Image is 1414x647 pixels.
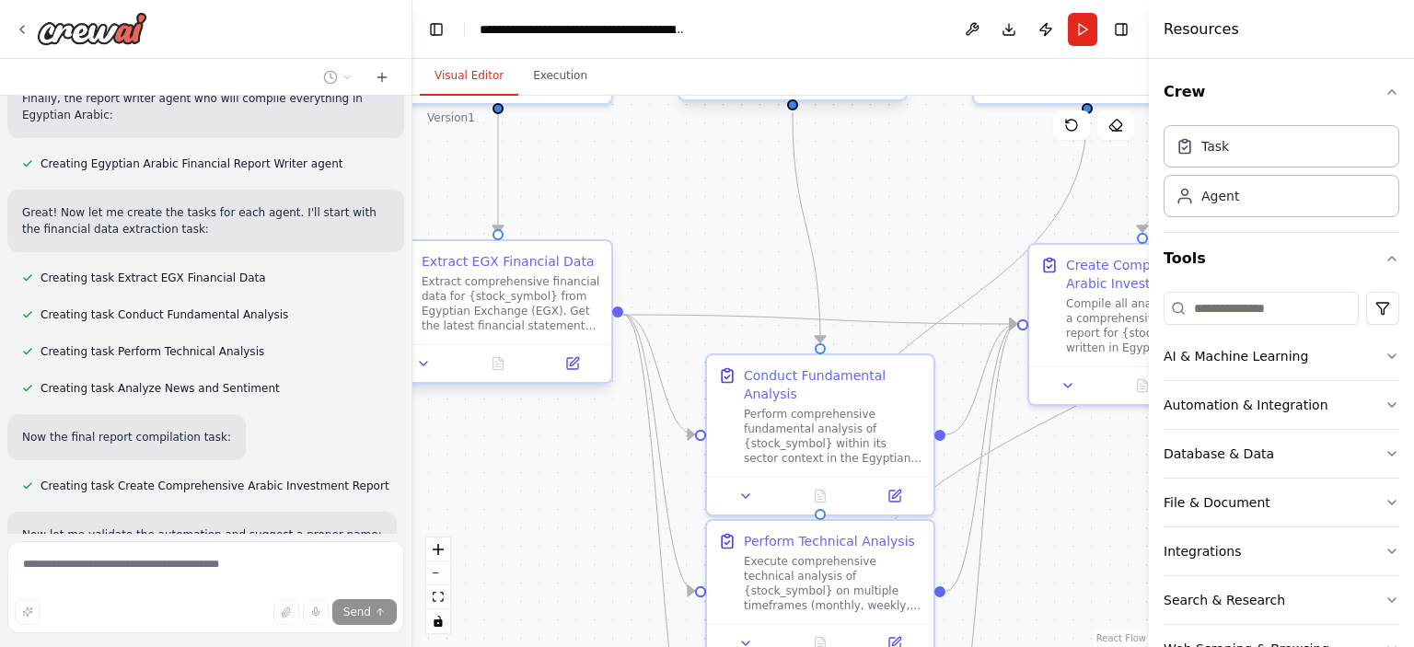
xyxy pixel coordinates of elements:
[273,599,299,625] button: Upload files
[518,57,602,96] button: Execution
[1108,17,1134,42] button: Hide right sidebar
[1066,296,1245,355] div: Compile all analysis results into a comprehensive investment report for {stock_symbol} written in...
[540,352,604,375] button: Open in side panel
[783,112,829,342] g: Edge from b9919f01-a966-444a-8464-49f06d5f809e to 08a56e2b-1a54-4696-abc6-6ee83f410512
[22,526,382,543] p: Now let me validate the automation and suggest a proper name:
[426,537,450,633] div: React Flow controls
[945,315,1016,444] g: Edge from 08a56e2b-1a54-4696-abc6-6ee83f410512 to a323f36f-d5fc-4ddc-afb2-f3cfb697eea9
[426,537,450,561] button: zoom in
[744,554,922,613] div: Execute comprehensive technical analysis of {stock_symbol} on multiple timeframes (monthly, weekl...
[1104,375,1182,397] button: No output available
[41,156,343,171] span: Creating Egyptian Arabic Financial Report Writer agent
[1096,633,1146,643] a: React Flow attribution
[945,315,1016,600] g: Edge from 33297e97-b822-4985-9c61-c85f144592ee to a323f36f-d5fc-4ddc-afb2-f3cfb697eea9
[705,353,935,516] div: Conduct Fundamental AnalysisPerform comprehensive fundamental analysis of {stock_symbol} within i...
[15,599,41,625] button: Improve this prompt
[782,485,860,507] button: No output available
[863,485,926,507] button: Open in side panel
[1066,256,1245,293] div: Create Comprehensive Arabic Investment Report
[1164,542,1241,560] div: Integrations
[22,90,389,123] p: Finally, the report writer agent who will compile everything in Egyptian Arabic:
[426,585,450,609] button: fit view
[426,609,450,633] button: toggle interactivity
[1201,137,1229,156] div: Task
[422,274,600,333] div: Extract comprehensive financial data for {stock_symbol} from Egyptian Exchange (EGX). Get the lat...
[420,57,518,96] button: Visual Editor
[744,407,922,466] div: Perform comprehensive fundamental analysis of {stock_symbol} within its sector context in the Egy...
[1027,243,1258,406] div: Create Comprehensive Arabic Investment ReportCompile all analysis results into a comprehensive in...
[41,344,264,359] span: Creating task Perform Technical Analysis
[1164,18,1239,40] h4: Resources
[41,479,389,493] span: Creating task Create Comprehensive Arabic Investment Report
[1201,187,1239,205] div: Agent
[1164,576,1399,624] button: Search & Research
[427,110,475,125] div: Version 1
[459,352,538,375] button: No output available
[41,307,288,322] span: Creating task Conduct Fundamental Analysis
[1164,381,1399,429] button: Automation & Integration
[1164,493,1270,512] div: File & Document
[37,12,147,45] img: Logo
[1164,430,1399,478] button: Database & Data
[1164,332,1399,380] button: AI & Machine Learning
[22,204,389,237] p: Great! Now let me create the tasks for each agent. I'll start with the financial data extraction ...
[383,243,613,387] div: Extract EGX Financial DataExtract comprehensive financial data for {stock_symbol} from Egyptian E...
[623,306,694,600] g: Edge from c4fe3c16-d315-48a2-9a3b-1c46834e90f4 to 33297e97-b822-4985-9c61-c85f144592ee
[623,306,1016,333] g: Edge from c4fe3c16-d315-48a2-9a3b-1c46834e90f4 to a323f36f-d5fc-4ddc-afb2-f3cfb697eea9
[1164,479,1399,526] button: File & Document
[303,599,329,625] button: Click to speak your automation idea
[41,381,280,396] span: Creating task Analyze News and Sentiment
[1164,396,1328,414] div: Automation & Integration
[332,599,397,625] button: Send
[1164,527,1399,575] button: Integrations
[1164,66,1399,118] button: Crew
[367,66,397,88] button: Start a new chat
[1164,233,1399,284] button: Tools
[426,561,450,585] button: zoom out
[422,252,595,271] div: Extract EGX Financial Data
[744,532,915,550] div: Perform Technical Analysis
[1164,347,1308,365] div: AI & Machine Learning
[480,20,687,39] nav: breadcrumb
[22,429,231,445] p: Now the final report compilation task:
[41,271,266,285] span: Creating task Extract EGX Financial Data
[1164,445,1274,463] div: Database & Data
[7,541,404,633] textarea: To enrich screen reader interactions, please activate Accessibility in Grammarly extension settings
[623,306,694,444] g: Edge from c4fe3c16-d315-48a2-9a3b-1c46834e90f4 to 08a56e2b-1a54-4696-abc6-6ee83f410512
[316,66,360,88] button: Switch to previous chat
[343,605,371,619] span: Send
[744,366,922,403] div: Conduct Fundamental Analysis
[1164,591,1285,609] div: Search & Research
[1164,118,1399,232] div: Crew
[489,112,507,232] g: Edge from de5baa02-d3a1-49fc-9f97-5c387b6788e9 to c4fe3c16-d315-48a2-9a3b-1c46834e90f4
[811,112,1096,508] g: Edge from 9fafd55b-4067-4d86-a405-62d970e37313 to 33297e97-b822-4985-9c61-c85f144592ee
[423,17,449,42] button: Hide left sidebar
